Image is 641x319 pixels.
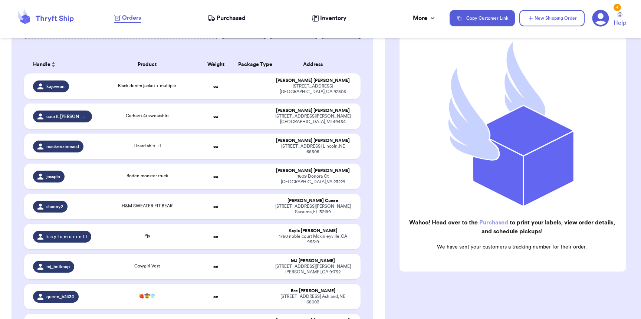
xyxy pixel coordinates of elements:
div: [PERSON_NAME] Cuzco [275,198,352,204]
span: shxnny2 [46,204,63,210]
div: [PERSON_NAME] [PERSON_NAME] [275,78,352,83]
h2: Wahoo! Head over to the to print your labels, view order details, and schedule pickups! [405,218,619,236]
span: courtt.[PERSON_NAME] [46,114,88,119]
strong: oz [213,174,218,179]
div: [STREET_ADDRESS][PERSON_NAME] [PERSON_NAME] , CA 91752 [275,264,352,275]
strong: oz [213,114,218,119]
strong: oz [213,84,218,89]
span: Black denim jacket + multiple [118,83,176,88]
div: [PERSON_NAME] [PERSON_NAME] [275,108,352,114]
strong: oz [213,295,218,299]
span: Cowgirl Vest [134,264,160,268]
span: queen_b2430 [46,294,74,300]
strong: oz [213,204,218,209]
th: Address [270,56,361,73]
div: [STREET_ADDRESS][PERSON_NAME] [GEOGRAPHIC_DATA] , MI 49454 [275,114,352,125]
a: Help [614,12,626,27]
span: H&M SWEATER FIT BEAR [122,204,172,208]
div: [STREET_ADDRESS] Ashland , NE 68003 [275,294,352,305]
span: 🍓🤠👕 [139,294,155,298]
div: MJ [PERSON_NAME] [275,258,352,264]
div: 4 [614,4,621,11]
div: Bre [PERSON_NAME] [275,288,352,294]
span: Help [614,19,626,27]
span: Handle [33,61,50,69]
span: Lizard shirt [134,144,161,148]
div: [PERSON_NAME] [PERSON_NAME] [275,138,352,144]
a: Purchased [479,220,508,226]
span: Carhartt 4t sweatshirt [126,114,169,118]
span: mackenziemacd [46,144,79,149]
div: More [413,14,436,23]
span: Inventory [320,14,346,23]
div: 1760 noble court Mckinleyville , CA 95519 [275,234,352,245]
th: Package Type [234,56,270,73]
th: Weight [198,56,234,73]
div: Kayla [PERSON_NAME] [275,228,352,234]
span: Pjs [144,234,150,238]
a: Inventory [312,14,346,23]
strong: oz [213,144,218,149]
a: 4 [592,10,609,27]
div: [PERSON_NAME] [PERSON_NAME] [275,168,352,174]
span: mj_belknap [46,264,70,270]
button: New Shipping Order [519,10,585,26]
a: Purchased [207,14,246,23]
button: Sort ascending [50,60,56,69]
span: jessple [46,174,60,180]
div: 1609 Donora Ct [GEOGRAPHIC_DATA] , VA 23229 [275,174,352,185]
button: Copy Customer Link [450,10,515,26]
span: Orders [122,13,141,22]
div: [STREET_ADDRESS] [GEOGRAPHIC_DATA] , CA 92505 [275,83,352,95]
div: [STREET_ADDRESS] Lincoln , NE 68505 [275,144,352,155]
strong: oz [213,234,218,239]
strong: oz [213,264,218,269]
span: kajovean [46,83,65,89]
p: We have sent your customers a tracking number for their order. [405,243,619,251]
th: Product [96,56,198,73]
span: Boden monster truck [126,174,168,178]
span: + 1 [157,144,161,148]
span: k.a.y.l.a.m.u.r.r.e.l.l [46,234,87,240]
a: Orders [114,13,141,23]
span: Purchased [217,14,246,23]
div: [STREET_ADDRESS][PERSON_NAME] Satsuma , FL 32189 [275,204,352,215]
